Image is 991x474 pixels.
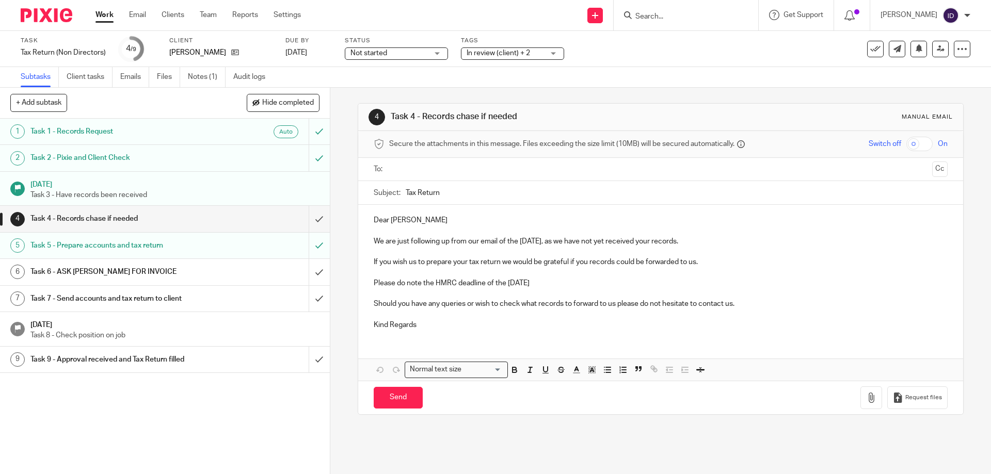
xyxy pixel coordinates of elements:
[902,113,953,121] div: Manual email
[389,139,734,149] span: Secure the attachments in this message. Files exceeding the size limit (10MB) will be secured aut...
[274,10,301,20] a: Settings
[30,264,209,280] h1: Task 6 - ASK [PERSON_NAME] FOR INVOICE
[461,37,564,45] label: Tags
[910,41,927,57] button: Snooze task
[131,46,136,52] small: /9
[374,257,947,267] p: If you wish us to prepare your tax return we would be grateful if you records could be forwarded ...
[21,47,106,58] div: Tax Return (Non Directors)
[188,67,226,87] a: Notes (1)
[374,278,947,288] p: Please do note the HMRC deadline of the [DATE]
[905,394,942,402] span: Request files
[634,12,727,22] input: Search
[30,330,319,340] p: Task 8 - Check position on job
[374,188,401,198] label: Subject:
[162,10,184,20] a: Clients
[10,291,25,306] div: 7
[784,11,823,19] span: Get Support
[129,10,146,20] a: Email
[30,211,209,226] h1: Task 4 - Records chase if needed
[881,10,937,20] p: [PERSON_NAME]
[10,265,25,279] div: 6
[262,99,314,107] span: Hide completed
[309,206,330,232] div: Mark as done
[374,215,947,225] p: Dear [PERSON_NAME]
[10,94,67,111] button: + Add subtask
[21,8,72,22] img: Pixie
[30,317,319,330] h1: [DATE]
[737,140,745,148] i: Files are stored in Pixie and a secure link is sent to the message recipient.
[309,259,330,285] div: Mark as done
[285,49,307,56] span: [DATE]
[30,352,209,367] h1: Task 9 - Approval received and Tax Return filled
[374,320,947,330] p: Kind Regards
[95,10,114,20] a: Work
[30,190,319,200] p: Task 3 - Have records been received
[30,124,209,139] h1: Task 1 - Records Request
[309,286,330,312] div: Mark as done
[942,7,959,24] img: svg%3E
[374,236,947,247] p: We are just following up from our email of the [DATE], as we have not yet received your records.
[374,387,423,409] input: Send
[67,67,113,87] a: Client tasks
[30,150,209,166] h1: Task 2 - Pixie and Client Check
[200,10,217,20] a: Team
[309,145,330,171] div: Mark as to do
[30,238,209,253] h1: Task 5 - Prepare accounts and tax return
[157,67,180,87] a: Files
[10,352,25,367] div: 9
[10,124,25,139] div: 1
[247,94,319,111] button: Hide completed
[374,164,385,174] label: To:
[126,43,136,55] div: 4
[10,151,25,166] div: 2
[345,37,448,45] label: Status
[374,299,947,309] p: Should you have any queries or wish to check what records to forward to us please do not hesitate...
[30,291,209,306] h1: Task 7 - Send accounts and tax return to client
[231,48,239,56] i: Open client page
[10,238,25,253] div: 5
[309,119,330,144] div: Can't undo an automated email
[10,212,25,226] div: 4
[405,362,508,378] div: Search for option
[309,233,330,258] div: Mark as to do
[350,50,387,57] span: Not started
[369,109,385,125] div: 4
[932,41,949,57] a: Reassign task
[938,139,948,149] span: On
[120,67,149,87] a: Emails
[465,364,502,375] input: Search for option
[169,47,226,58] p: [PERSON_NAME]
[467,50,530,57] span: In review (client) + 2
[932,161,948,177] button: Cc
[232,10,258,20] a: Reports
[391,111,683,122] h1: Task 4 - Records chase if needed
[21,67,59,87] a: Subtasks
[407,364,463,375] span: Normal text size
[274,125,298,138] div: Automated emails are sent as soon as the preceding subtask is completed.
[869,139,901,149] span: Switch off
[21,37,106,45] label: Task
[309,347,330,372] div: Mark as done
[30,177,319,190] h1: [DATE]
[285,37,332,45] label: Due by
[887,386,947,410] button: Request files
[169,47,226,58] span: Stephen Kennedy
[889,41,905,57] a: Send new email to Stephen Kennedy
[169,37,273,45] label: Client
[233,67,273,87] a: Audit logs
